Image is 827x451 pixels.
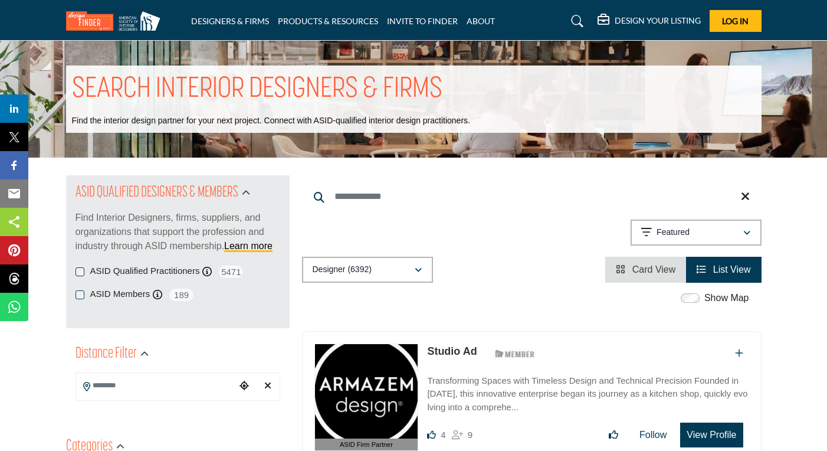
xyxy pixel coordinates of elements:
button: View Profile [680,423,743,447]
a: View Card [616,264,675,274]
span: 5471 [218,264,244,279]
a: Studio Ad [427,345,477,357]
img: Studio Ad [315,344,418,439]
span: Log In [722,16,749,26]
h2: ASID QUALIFIED DESIGNERS & MEMBERS [76,182,238,204]
label: ASID Members [90,287,150,301]
h2: Distance Filter [76,344,137,365]
li: Card View [605,257,686,283]
p: Studio Ad [427,344,477,360]
div: Clear search location [259,374,277,399]
input: ASID Qualified Practitioners checkbox [76,267,84,276]
button: Designer (6392) [302,257,433,283]
span: 4 [441,430,445,440]
a: ASID Firm Partner [315,344,418,451]
button: Featured [631,220,762,246]
button: Like listing [601,423,626,447]
a: Transforming Spaces with Timeless Design and Technical Precision Founded in [DATE], this innovati... [427,367,749,414]
label: Show Map [704,291,749,305]
button: Follow [632,423,674,447]
span: List View [713,264,751,274]
input: Search Keyword [302,182,762,211]
a: Add To List [735,348,743,358]
a: DESIGNERS & FIRMS [191,16,269,26]
a: Learn more [224,241,273,251]
p: Designer (6392) [313,264,372,276]
a: Search [560,12,591,31]
img: ASID Members Badge Icon [488,347,542,361]
i: Likes [427,430,436,439]
a: ABOUT [467,16,495,26]
h1: SEARCH INTERIOR DESIGNERS & FIRMS [72,71,442,108]
p: Find the interior design partner for your next project. Connect with ASID-qualified interior desi... [72,115,470,127]
button: Log In [710,10,762,32]
span: 189 [168,287,195,302]
h5: DESIGN YOUR LISTING [615,15,701,26]
span: Card View [632,264,676,274]
li: List View [686,257,761,283]
a: INVITE TO FINDER [387,16,458,26]
p: Transforming Spaces with Timeless Design and Technical Precision Founded in [DATE], this innovati... [427,374,749,414]
a: PRODUCTS & RESOURCES [278,16,378,26]
a: View List [697,264,750,274]
img: Site Logo [66,11,166,31]
span: ASID Firm Partner [340,440,393,450]
div: Choose your current location [235,374,253,399]
input: ASID Members checkbox [76,290,84,299]
div: Followers [452,428,472,442]
p: Find Interior Designers, firms, suppliers, and organizations that support the profession and indu... [76,211,280,253]
p: Featured [657,227,690,238]
div: DESIGN YOUR LISTING [598,14,701,28]
input: Search Location [76,374,235,397]
span: 9 [468,430,472,440]
label: ASID Qualified Practitioners [90,264,200,278]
